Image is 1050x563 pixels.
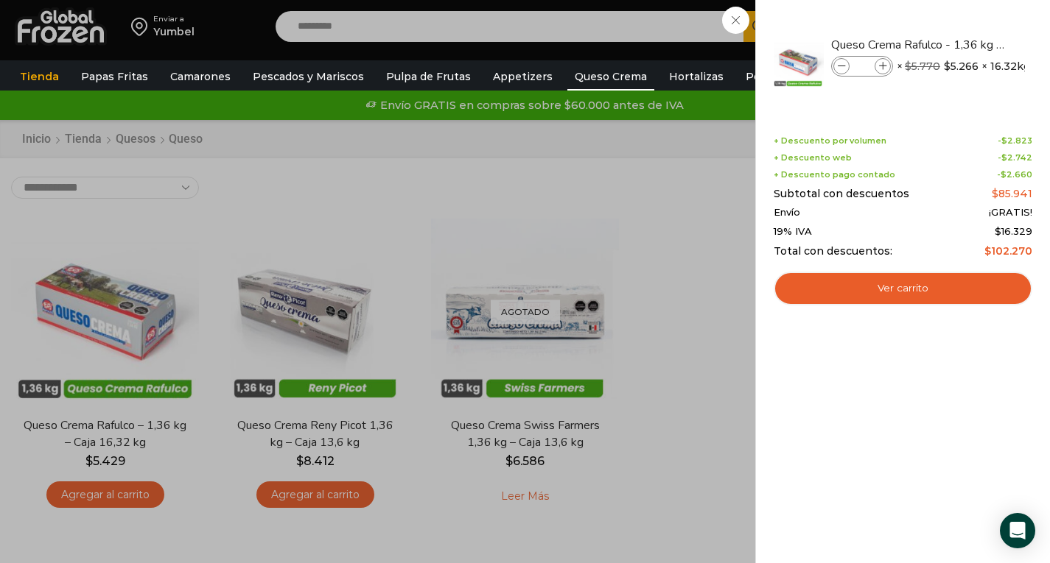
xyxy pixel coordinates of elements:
[486,63,560,91] a: Appetizers
[997,170,1032,180] span: -
[992,187,998,200] span: $
[1001,169,1007,180] span: $
[774,136,886,146] span: + Descuento por volumen
[851,58,873,74] input: Product quantity
[567,63,654,91] a: Queso Crema
[1001,169,1032,180] bdi: 2.660
[245,63,371,91] a: Pescados y Mariscos
[74,63,155,91] a: Papas Fritas
[1001,152,1007,163] span: $
[774,226,812,238] span: 19% IVA
[984,244,1032,258] bdi: 102.270
[992,187,1032,200] bdi: 85.941
[1001,152,1032,163] bdi: 2.742
[984,244,991,258] span: $
[738,63,786,91] a: Pollos
[774,245,892,258] span: Total con descuentos:
[998,136,1032,146] span: -
[944,59,979,74] bdi: 5.266
[905,60,940,73] bdi: 5.770
[379,63,478,91] a: Pulpa de Frutas
[897,56,1031,77] span: × × 16.32kg
[1001,135,1032,146] bdi: 2.823
[163,63,238,91] a: Camarones
[831,37,1007,53] a: Queso Crema Rafulco - 1,36 kg - Caja 16,32 kg
[995,225,1032,237] span: 16.329
[995,225,1001,237] span: $
[774,272,1032,305] a: Ver carrito
[989,207,1032,219] span: ¡GRATIS!
[1001,135,1007,146] span: $
[944,59,951,74] span: $
[905,60,911,73] span: $
[13,63,66,91] a: Tienda
[774,207,800,219] span: Envío
[662,63,731,91] a: Hortalizas
[774,170,895,180] span: + Descuento pago contado
[998,153,1032,163] span: -
[774,188,909,200] span: Subtotal con descuentos
[774,153,852,163] span: + Descuento web
[1000,513,1035,548] div: Open Intercom Messenger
